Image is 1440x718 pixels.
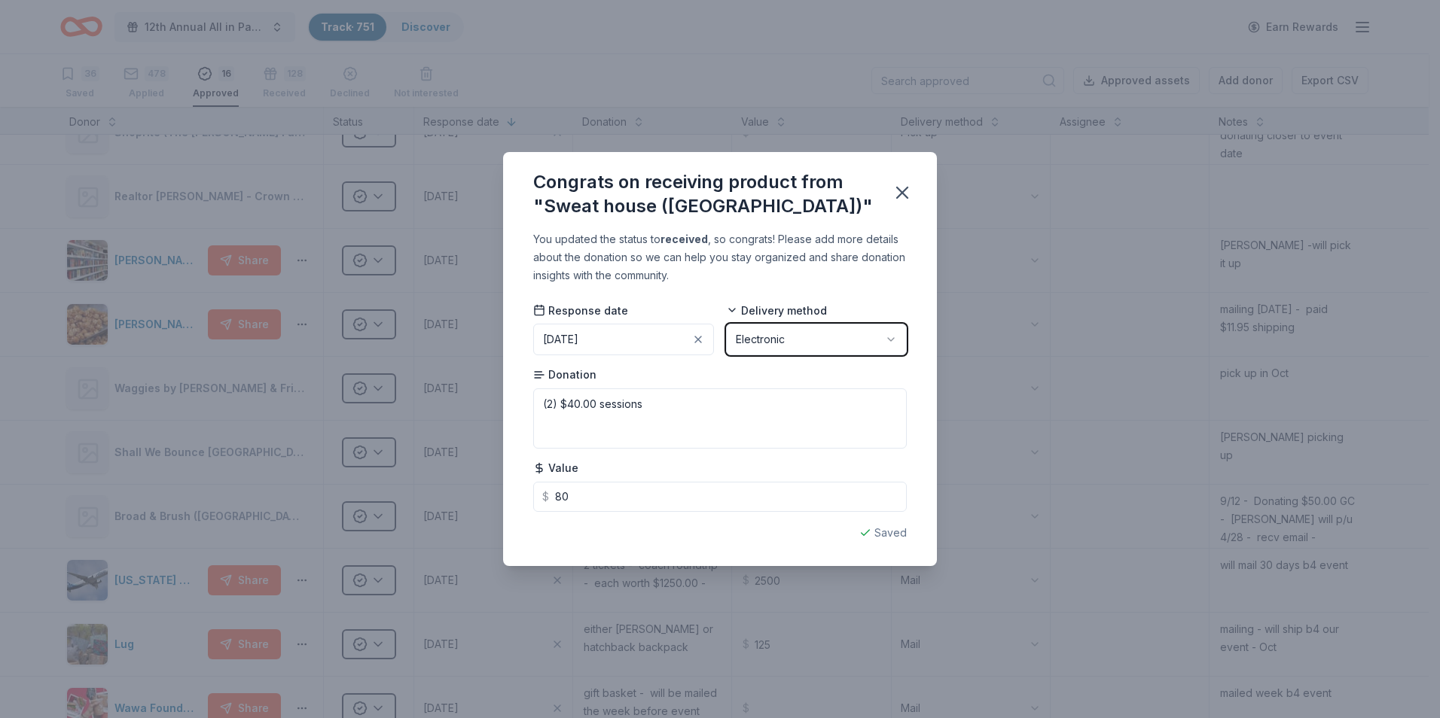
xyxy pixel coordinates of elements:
[533,324,714,355] button: [DATE]
[726,303,827,318] span: Delivery method
[533,170,874,218] div: Congrats on receiving product from "Sweat house ([GEOGRAPHIC_DATA])"
[543,330,578,348] div: [DATE]
[533,461,578,476] span: Value
[533,303,628,318] span: Response date
[533,388,907,449] textarea: (2) $40.00 sessions
[533,230,907,284] div: You updated the status to , so congrats! Please add more details about the donation so we can hel...
[533,367,596,382] span: Donation
[661,233,708,245] b: received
